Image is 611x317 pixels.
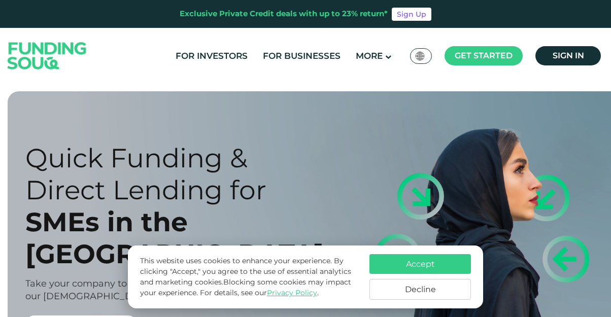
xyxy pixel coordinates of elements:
img: SA Flag [416,52,425,60]
a: Sign Up [392,8,431,21]
span: Get started [455,51,513,60]
span: For details, see our . [200,288,319,297]
button: Decline [369,279,471,300]
p: This website uses cookies to enhance your experience. By clicking "Accept," you agree to the use ... [140,256,359,298]
div: SMEs in the [GEOGRAPHIC_DATA] [25,206,332,270]
span: Blocking some cookies may impact your experience. [140,277,351,297]
div: Exclusive Private Credit deals with up to 23% return* [180,8,388,20]
span: More [356,51,383,61]
a: Privacy Policy [267,288,317,297]
span: Sign in [553,51,584,60]
a: For Investors [173,48,250,64]
span: Take your company to the next level with our [DEMOGRAPHIC_DATA]-compliant finance that arrives in... [25,278,331,302]
div: Quick Funding & Direct Lending for [25,142,332,206]
button: Accept [369,254,471,274]
a: For Businesses [260,48,343,64]
a: Sign in [535,46,601,65]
